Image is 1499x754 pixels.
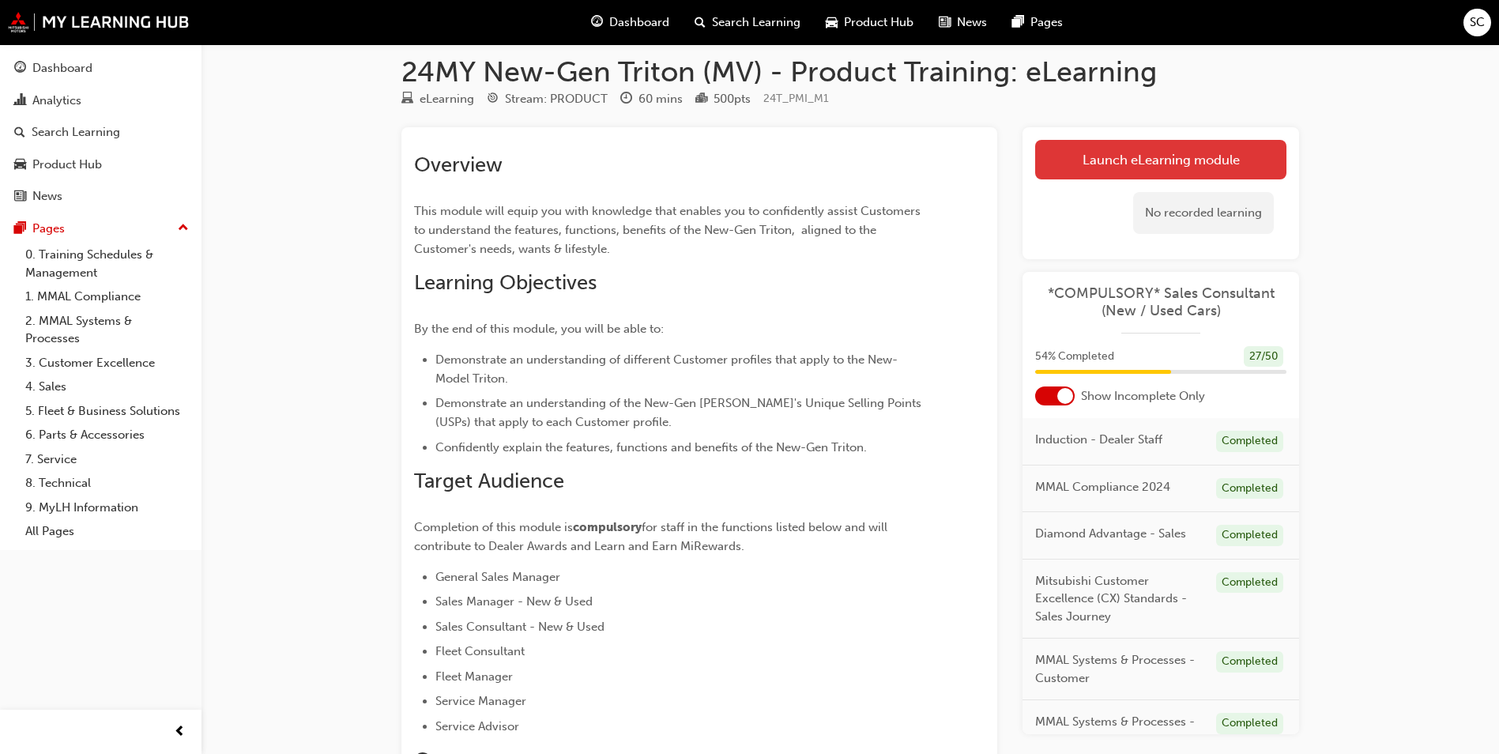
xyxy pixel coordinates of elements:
[926,6,1000,39] a: news-iconNews
[19,375,195,399] a: 4. Sales
[1133,192,1274,234] div: No recorded learning
[414,204,924,256] span: This module will equip you with knowledge that enables you to confidently assist Customers to und...
[6,86,195,115] a: Analytics
[712,13,800,32] span: Search Learning
[1000,6,1075,39] a: pages-iconPages
[714,90,751,108] div: 500 pts
[813,6,926,39] a: car-iconProduct Hub
[487,92,499,107] span: target-icon
[6,214,195,243] button: Pages
[6,118,195,147] a: Search Learning
[401,55,1299,89] h1: 24MY New-Gen Triton (MV) - Product Training: eLearning
[844,13,913,32] span: Product Hub
[1216,572,1283,594] div: Completed
[1244,346,1283,368] div: 27 / 50
[435,440,867,454] span: Confidently explain the features, functions and benefits of the New-Gen Triton.
[1030,13,1063,32] span: Pages
[414,520,891,553] span: for staff in the functions listed below and will contribute to Dealer Awards and Learn and Earn M...
[435,644,525,658] span: Fleet Consultant
[14,158,26,172] span: car-icon
[420,90,474,108] div: eLearning
[1035,285,1286,320] a: *COMPULSORY* Sales Consultant (New / Used Cars)
[682,6,813,39] a: search-iconSearch Learning
[638,90,683,108] div: 60 mins
[401,92,413,107] span: learningResourceType_ELEARNING-icon
[178,218,189,239] span: up-icon
[1035,348,1114,366] span: 54 % Completed
[414,270,597,295] span: Learning Objectives
[435,719,519,733] span: Service Advisor
[1216,525,1283,546] div: Completed
[32,123,120,141] div: Search Learning
[435,396,925,429] span: Demonstrate an understanding of the New-Gen [PERSON_NAME]'s Unique Selling Points (USPs) that app...
[1035,713,1203,748] span: MMAL Systems & Processes - General
[19,519,195,544] a: All Pages
[695,92,707,107] span: podium-icon
[19,243,195,285] a: 0. Training Schedules & Management
[19,447,195,472] a: 7. Service
[401,89,474,109] div: Type
[414,520,573,534] span: Completion of this module is
[32,220,65,238] div: Pages
[1035,140,1286,179] a: Launch eLearning module
[609,13,669,32] span: Dashboard
[14,62,26,76] span: guage-icon
[6,150,195,179] a: Product Hub
[1216,431,1283,452] div: Completed
[505,90,608,108] div: Stream: PRODUCT
[1035,651,1203,687] span: MMAL Systems & Processes - Customer
[19,471,195,496] a: 8. Technical
[1035,431,1162,449] span: Induction - Dealer Staff
[19,423,195,447] a: 6. Parts & Accessories
[174,722,186,742] span: prev-icon
[957,13,987,32] span: News
[414,469,564,493] span: Target Audience
[19,399,195,424] a: 5. Fleet & Business Solutions
[939,13,951,32] span: news-icon
[414,153,503,177] span: Overview
[14,190,26,204] span: news-icon
[487,89,608,109] div: Stream
[19,351,195,375] a: 3. Customer Excellence
[695,89,751,109] div: Points
[763,92,829,105] span: Learning resource code
[14,126,25,140] span: search-icon
[19,309,195,351] a: 2. MMAL Systems & Processes
[620,92,632,107] span: clock-icon
[435,594,593,609] span: Sales Manager - New & Used
[32,59,92,77] div: Dashboard
[1216,478,1283,500] div: Completed
[14,94,26,108] span: chart-icon
[1035,478,1170,496] span: MMAL Compliance 2024
[6,51,195,214] button: DashboardAnalyticsSearch LearningProduct HubNews
[14,222,26,236] span: pages-icon
[1216,651,1283,673] div: Completed
[573,520,642,534] span: compulsory
[435,669,513,684] span: Fleet Manager
[435,620,604,634] span: Sales Consultant - New & Used
[826,13,838,32] span: car-icon
[578,6,682,39] a: guage-iconDashboard
[620,89,683,109] div: Duration
[1035,525,1186,543] span: Diamond Advantage - Sales
[1012,13,1024,32] span: pages-icon
[32,156,102,174] div: Product Hub
[1216,713,1283,734] div: Completed
[414,322,664,336] span: By the end of this module, you will be able to:
[695,13,706,32] span: search-icon
[435,352,898,386] span: Demonstrate an understanding of different Customer profiles that apply to the New-Model Triton.
[32,187,62,205] div: News
[19,285,195,309] a: 1. MMAL Compliance
[1081,387,1205,405] span: Show Incomplete Only
[8,12,190,32] img: mmal
[591,13,603,32] span: guage-icon
[1470,13,1485,32] span: SC
[435,694,526,708] span: Service Manager
[1463,9,1491,36] button: SC
[19,496,195,520] a: 9. MyLH Information
[1035,572,1203,626] span: Mitsubishi Customer Excellence (CX) Standards - Sales Journey
[32,92,81,110] div: Analytics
